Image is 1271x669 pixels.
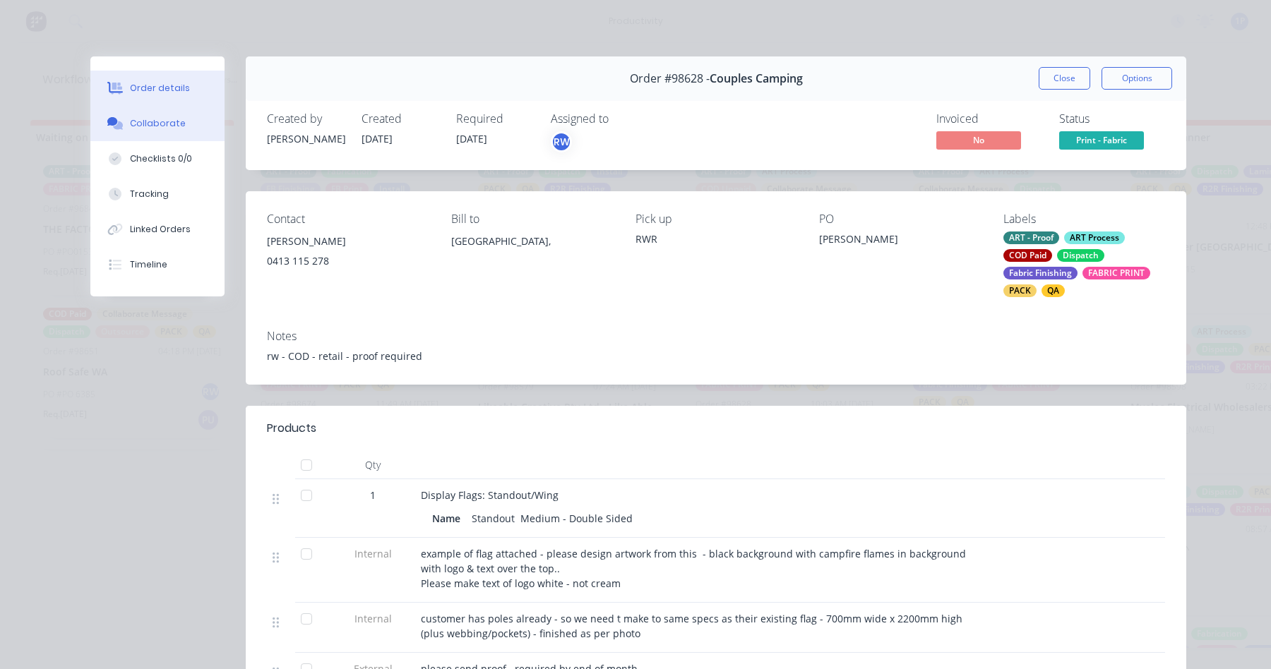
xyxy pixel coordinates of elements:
[421,547,969,590] span: example of flag attached - please design artwork from this - black background with campfire flame...
[1042,284,1065,297] div: QA
[362,132,393,145] span: [DATE]
[710,72,803,85] span: Couples Camping
[130,82,190,95] div: Order details
[1057,249,1104,262] div: Dispatch
[1059,112,1165,126] div: Status
[819,231,981,251] div: [PERSON_NAME]
[432,508,466,529] div: Name
[90,71,225,106] button: Order details
[1064,231,1125,244] div: ART Process
[370,488,376,502] span: 1
[267,112,345,126] div: Created by
[267,251,429,271] div: 0413 115 278
[1003,284,1037,297] div: PACK
[267,212,429,226] div: Contact
[362,112,439,126] div: Created
[635,231,797,246] div: RWR
[267,349,1165,363] div: rw - COD - retail - proof required
[90,141,225,176] button: Checklists 0/0
[451,231,613,277] div: [GEOGRAPHIC_DATA],
[456,132,487,145] span: [DATE]
[267,330,1165,343] div: Notes
[936,112,1042,126] div: Invoiced
[1003,231,1059,244] div: ART - Proof
[819,212,981,226] div: PO
[1003,267,1078,279] div: Fabric Finishing
[1059,131,1144,152] button: Print - Fabric
[130,223,191,236] div: Linked Orders
[130,117,186,130] div: Collaborate
[267,131,345,146] div: [PERSON_NAME]
[551,112,692,126] div: Assigned to
[336,546,410,561] span: Internal
[267,231,429,277] div: [PERSON_NAME]0413 115 278
[1059,131,1144,149] span: Print - Fabric
[90,212,225,247] button: Linked Orders
[421,612,965,640] span: customer has poles already - so we need t make to same specs as their existing flag - 700mm wide ...
[1003,212,1165,226] div: Labels
[936,131,1021,149] span: No
[90,176,225,212] button: Tracking
[466,508,638,529] div: Standout Medium - Double Sided
[635,212,797,226] div: Pick up
[1082,267,1150,279] div: FABRIC PRINT
[267,420,316,437] div: Products
[456,112,534,126] div: Required
[451,212,613,226] div: Bill to
[336,611,410,626] span: Internal
[1003,249,1052,262] div: COD Paid
[630,72,710,85] span: Order #98628 -
[130,152,192,165] div: Checklists 0/0
[1039,67,1090,90] button: Close
[267,231,429,251] div: [PERSON_NAME]
[551,131,572,152] button: RW
[130,188,169,200] div: Tracking
[90,106,225,141] button: Collaborate
[451,231,613,251] div: [GEOGRAPHIC_DATA],
[1102,67,1172,90] button: Options
[421,488,559,502] span: Display Flags: Standout/Wing
[330,451,415,479] div: Qty
[130,258,167,271] div: Timeline
[90,247,225,282] button: Timeline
